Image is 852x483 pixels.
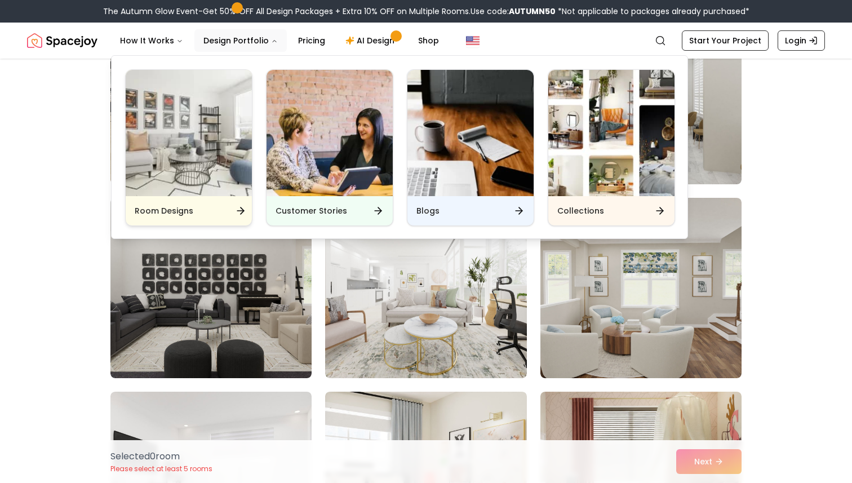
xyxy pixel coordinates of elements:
a: Start Your Project [682,30,769,51]
img: Room room-45 [540,198,742,378]
img: Collections [548,70,674,196]
a: Customer StoriesCustomer Stories [266,69,393,226]
img: Customer Stories [267,70,393,196]
img: Spacejoy Logo [27,29,97,52]
h6: Customer Stories [276,205,347,216]
a: Spacejoy [27,29,97,52]
a: Pricing [289,29,334,52]
img: Room Designs [126,70,252,196]
h6: Collections [557,205,604,216]
a: Shop [409,29,448,52]
h6: Blogs [416,205,440,216]
img: Room room-44 [325,198,526,378]
img: Blogs [407,70,534,196]
p: Please select at least 5 rooms [110,464,212,473]
a: BlogsBlogs [407,69,534,226]
div: The Autumn Glow Event-Get 50% OFF All Design Packages + Extra 10% OFF on Multiple Rooms. [103,6,749,17]
nav: Global [27,23,825,59]
a: Room DesignsRoom Designs [125,69,252,226]
p: Selected 0 room [110,450,212,463]
b: AUTUMN50 [509,6,556,17]
div: Design Portfolio [112,56,689,240]
h6: Room Designs [135,205,193,216]
span: Use code: [471,6,556,17]
span: *Not applicable to packages already purchased* [556,6,749,17]
img: Room room-43 [110,198,312,378]
nav: Main [111,29,448,52]
img: United States [466,34,480,47]
a: Login [778,30,825,51]
button: Design Portfolio [194,29,287,52]
a: AI Design [336,29,407,52]
button: How It Works [111,29,192,52]
img: Room room-40 [110,4,312,184]
a: CollectionsCollections [548,69,675,226]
